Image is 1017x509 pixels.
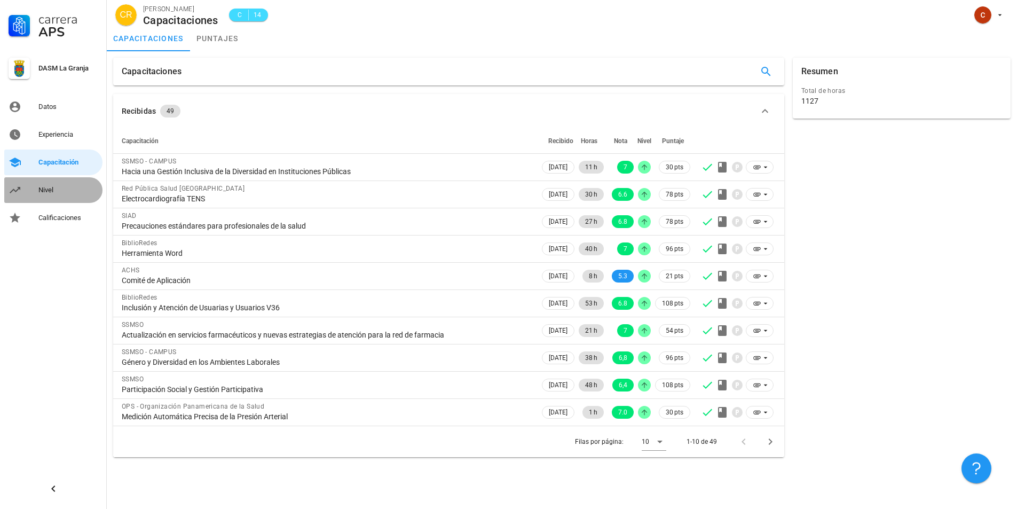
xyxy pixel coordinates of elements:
th: Horas [577,128,606,154]
div: Nivel [38,186,98,194]
a: Datos [4,94,103,120]
div: Actualización en servicios farmacéuticos y nuevas estrategias de atención para la red de farmacia [122,330,531,340]
span: [DATE] [549,189,567,200]
div: Capacitaciones [143,14,218,26]
span: SSMSO [122,321,144,328]
div: 1127 [801,96,818,106]
span: BiblioRedes [122,239,157,247]
span: 27 h [585,215,597,228]
div: Experiencia [38,130,98,139]
div: Comité de Aplicación [122,276,531,285]
span: SSMSO - CAMPUS [122,158,177,165]
div: Carrera [38,13,98,26]
div: Electrocardiografía TENS [122,194,531,203]
div: Medición Automática Precisa de la Presión Arterial [122,412,531,421]
th: Capacitación [113,128,540,154]
div: 10Filas por página: [642,433,666,450]
th: Puntaje [653,128,692,154]
span: OPS - Organización Panamericana de la Salud [122,403,264,410]
span: 21 h [585,324,597,337]
div: Capacitación [38,158,98,167]
a: Experiencia [4,122,103,147]
span: 30 pts [666,162,683,173]
span: 108 pts [662,380,683,390]
button: Página siguiente [761,432,780,451]
span: 14 [253,10,262,20]
span: [DATE] [549,379,567,391]
div: Inclusión y Atención de Usuarias y Usuarios V36 [122,303,531,312]
div: Recibidas [122,105,156,117]
span: 1 h [589,406,597,419]
button: Recibidas 49 [113,94,784,128]
span: 40 h [585,242,597,255]
span: 38 h [585,351,597,364]
div: Calificaciones [38,214,98,222]
div: Hacia una Gestión Inclusiva de la Diversidad en Instituciones Públicas [122,167,531,176]
span: 5.3 [618,270,627,283]
span: [DATE] [549,297,567,309]
div: avatar [974,6,991,24]
div: DASM La Granja [38,64,98,73]
span: 96 pts [666,244,683,254]
div: Filas por página: [575,426,666,457]
span: 53 h [585,297,597,310]
span: 6.8 [618,297,627,310]
span: SSMSO - CAMPUS [122,348,177,356]
div: Total de horas [801,85,1002,96]
div: Datos [38,103,98,111]
th: Recibido [540,128,577,154]
span: ACHS [122,267,140,274]
span: [DATE] [549,270,567,282]
span: [DATE] [549,352,567,364]
div: Género y Diversidad en los Ambientes Laborales [122,357,531,367]
span: Puntaje [662,137,684,145]
div: Precauciones estándares para profesionales de la salud [122,221,531,231]
a: puntajes [190,26,245,51]
div: [PERSON_NAME] [143,4,218,14]
span: 21 pts [666,271,683,281]
span: 48 h [585,379,597,391]
span: SIAD [122,212,137,220]
span: [DATE] [549,406,567,418]
span: 54 pts [666,325,683,336]
span: Recibido [548,137,573,145]
span: 30 pts [666,407,683,418]
a: capacitaciones [107,26,190,51]
span: BiblioRedes [122,294,157,301]
span: Nivel [637,137,651,145]
span: 7 [624,324,627,337]
div: APS [38,26,98,38]
div: Resumen [801,58,838,85]
span: 7 [624,161,627,174]
span: 6.8 [618,215,627,228]
span: 8 h [589,270,597,283]
span: 96 pts [666,353,683,363]
div: Participación Social y Gestión Participativa [122,385,531,394]
span: Capacitación [122,137,159,145]
a: Nivel [4,177,103,203]
span: 6,4 [619,379,627,391]
span: 6.6 [618,188,627,201]
span: C [235,10,244,20]
div: Capacitaciones [122,58,182,85]
span: 6,8 [619,351,627,364]
a: Calificaciones [4,205,103,231]
span: 108 pts [662,298,683,309]
span: 49 [167,105,174,118]
th: Nota [606,128,636,154]
div: 10 [642,437,649,447]
span: [DATE] [549,161,567,173]
div: avatar [115,4,137,26]
div: 1-10 de 49 [687,437,717,447]
th: Nivel [636,128,653,154]
div: Herramienta Word [122,248,531,258]
a: Capacitación [4,150,103,175]
span: Red Pública Salud [GEOGRAPHIC_DATA] [122,185,245,192]
span: 7 [624,242,627,255]
span: 78 pts [666,216,683,227]
span: 78 pts [666,189,683,200]
span: [DATE] [549,216,567,228]
span: 11 h [585,161,597,174]
span: Horas [581,137,597,145]
span: Nota [614,137,627,145]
